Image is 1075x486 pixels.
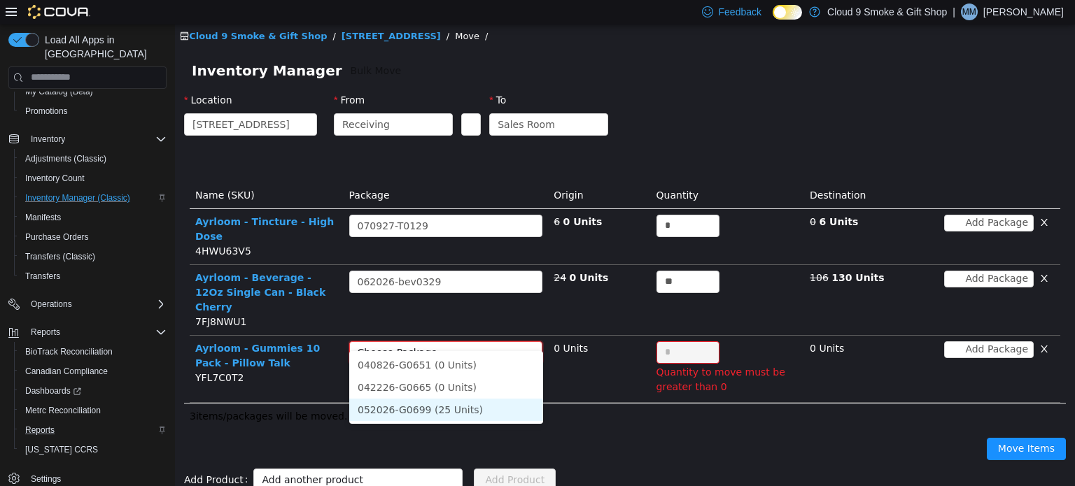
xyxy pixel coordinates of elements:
[20,83,167,100] span: My Catalog (Beta)
[644,192,683,203] strong: 6 Units
[25,424,55,436] span: Reports
[379,318,413,329] span: 0 Units
[25,444,98,455] span: [US_STATE] CCRS
[20,318,145,344] a: Ayrloom - Gummies 10 Pack - Pillow Talk
[31,134,65,145] span: Inventory
[5,6,152,17] a: icon: shopCloud 9 Smoke & Gift Shop
[31,327,60,338] span: Reports
[14,247,172,266] button: Transfers (Classic)
[14,169,172,188] button: Inventory Count
[379,248,391,259] del: 24
[3,129,172,149] button: Inventory
[14,266,172,286] button: Transfers
[773,5,802,20] input: Dark Mode
[20,221,76,232] span: 4HWU63V5
[314,70,331,81] label: To
[20,383,87,399] a: Dashboards
[25,86,93,97] span: My Catalog (Beta)
[20,165,80,176] span: Name (SKU)
[25,251,95,262] span: Transfers (Classic)
[388,192,428,203] strong: 0 Units
[174,374,368,396] li: 052026-G0699 (25 Units)
[14,401,172,420] button: Metrc Reconciliation
[157,6,160,17] span: /
[272,6,274,17] span: /
[635,192,641,203] del: 0
[25,231,89,243] span: Purchase Orders
[299,444,381,466] button: Add Product
[31,299,72,310] span: Operations
[25,324,167,341] span: Reports
[25,173,85,184] span: Inventory Count
[859,190,880,207] button: icon: close
[310,6,313,17] span: /
[174,352,368,374] li: 042226-G0665 (0 Units)
[20,190,167,206] span: Inventory Manager (Classic)
[416,96,425,106] i: icon: down
[14,208,172,227] button: Manifests
[20,292,71,303] span: 7FJ8NWU1
[25,324,66,341] button: Reports
[3,322,172,342] button: Reports
[174,165,215,176] span: Package
[183,247,267,268] div: 062026-bev0329
[635,318,669,329] span: 0 Units
[20,192,159,217] a: Ayrloom - Tincture - High Dose
[28,5,90,19] img: Cova
[25,346,113,357] span: BioTrack Reconciliation
[174,329,368,352] li: 040826-G0651 (0 Units)
[20,190,136,206] a: Inventory Manager (Classic)
[20,383,167,399] span: Dashboards
[25,131,167,148] span: Inventory
[167,90,215,110] div: Receiving
[20,170,167,187] span: Inventory Count
[20,343,167,360] span: BioTrack Reconciliation
[20,248,150,288] a: Ayrloom - Beverage - 12Oz Single Can - Black Cherry
[953,3,955,20] p: |
[20,103,167,120] span: Promotions
[859,246,880,263] button: icon: close
[20,103,73,120] a: Promotions
[14,440,172,459] button: [US_STATE] CCRS
[17,35,176,57] span: Inventory Manager
[20,402,167,419] span: Metrc Reconciliation
[769,246,859,263] button: icon: plusAdd Package
[14,101,172,121] button: Promotions
[183,321,344,335] div: Choose Package
[20,209,167,226] span: Manifests
[20,248,101,265] a: Transfers (Classic)
[20,268,167,285] span: Transfers
[87,448,264,462] div: Add another product
[20,170,90,187] a: Inventory Count
[14,227,172,247] button: Purchase Orders
[17,90,115,110] span: 305 Saw Mill River Rd
[20,348,69,359] span: YFL7C0T2
[351,324,359,334] i: icon: down
[39,33,167,61] span: Load All Apps in [GEOGRAPHIC_DATA]
[379,192,385,203] del: 6
[25,192,130,203] span: Inventory Manager (Classic)
[25,153,106,164] span: Adjustments (Classic)
[769,190,859,207] button: icon: plusAdd Package
[271,451,279,461] i: icon: down
[25,296,167,313] span: Operations
[962,3,976,20] span: MM
[14,82,172,101] button: My Catalog (Beta)
[812,413,891,436] button: Move Items
[14,342,172,362] button: BioTrack Reconciliation
[482,341,624,370] div: Quantity to move must be greater than 0
[719,5,761,19] span: Feedback
[25,106,68,117] span: Promotions
[5,7,14,16] i: icon: shop
[14,149,172,169] button: Adjustments (Classic)
[20,150,167,167] span: Adjustments (Classic)
[827,3,947,20] p: Cloud 9 Smoke & Gift Shop
[20,363,113,380] a: Canadian Compliance
[379,165,408,176] span: Origin
[14,420,172,440] button: Reports
[395,248,434,259] strong: 0 Units
[859,317,880,334] button: icon: close
[3,294,172,314] button: Operations
[261,96,269,106] i: icon: down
